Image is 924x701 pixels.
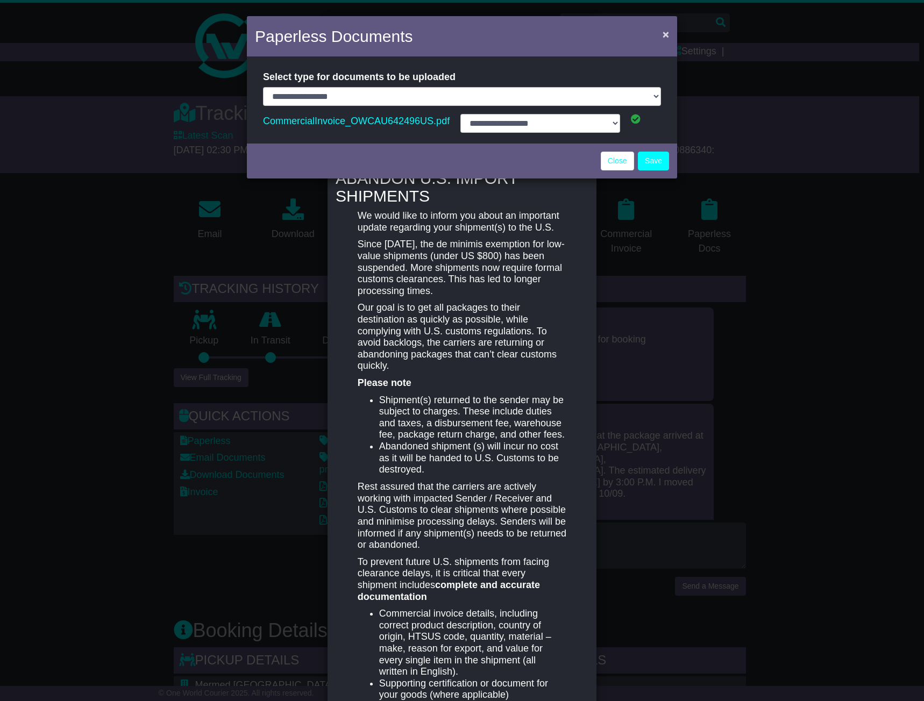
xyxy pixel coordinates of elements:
[601,152,634,170] a: Close
[663,28,669,40] span: ×
[263,113,450,129] a: CommercialInvoice_OWCAU642496US.pdf
[263,67,456,87] label: Select type for documents to be uploaded
[638,152,669,170] button: Save
[255,24,413,48] h4: Paperless Documents
[657,23,674,45] button: Close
